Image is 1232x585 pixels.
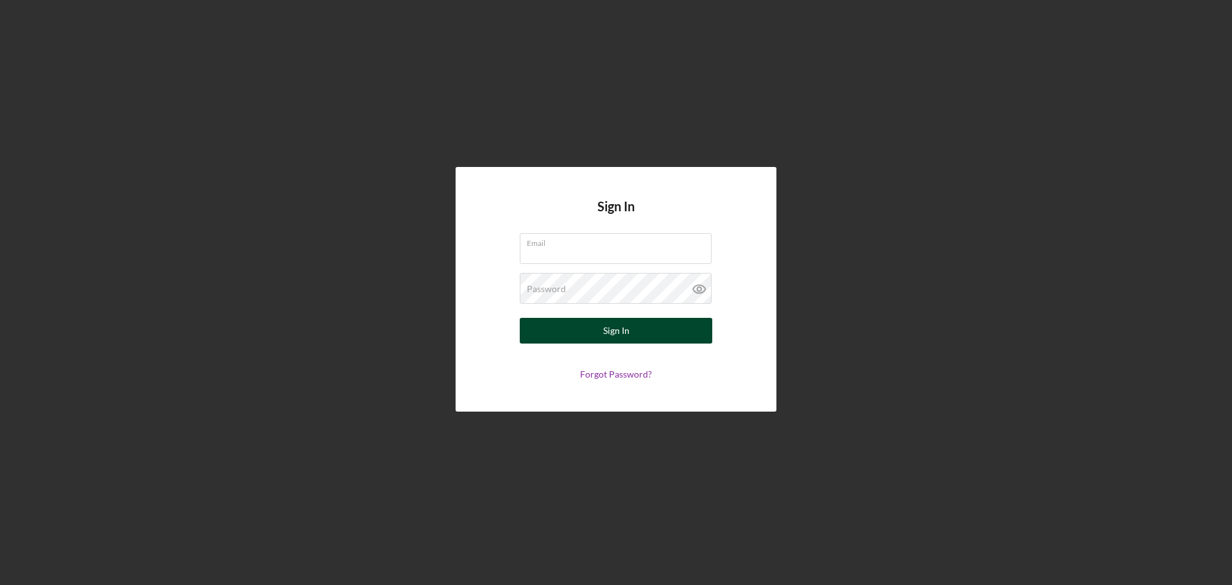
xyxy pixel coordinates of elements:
[520,318,712,344] button: Sign In
[597,199,635,233] h4: Sign In
[527,234,712,248] label: Email
[580,369,652,380] a: Forgot Password?
[603,318,629,344] div: Sign In
[527,284,566,294] label: Password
